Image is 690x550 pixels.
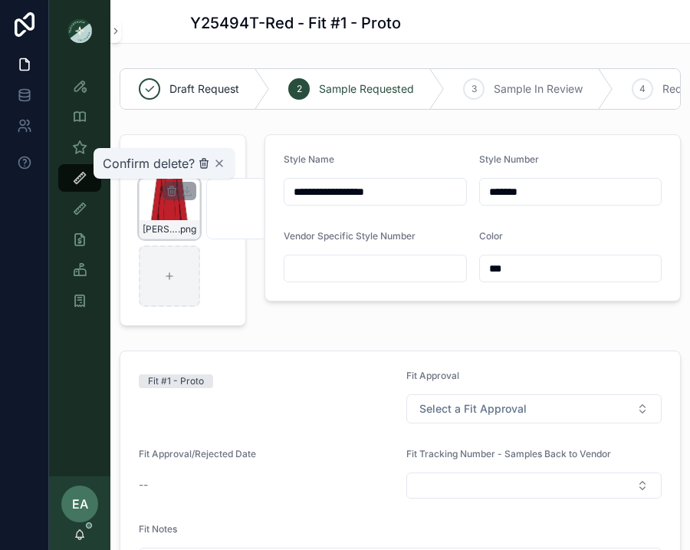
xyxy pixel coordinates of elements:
[479,153,539,165] span: Style Number
[297,83,302,95] span: 2
[139,448,256,459] span: Fit Approval/Rejected Date
[72,495,88,513] span: EA
[190,12,401,34] h1: Y25494T-Red - Fit #1 - Proto
[148,374,204,388] div: Fit #1 - Proto
[284,153,334,165] span: Style Name
[419,401,527,417] span: Select a Fit Approval
[494,81,583,97] span: Sample In Review
[406,448,611,459] span: Fit Tracking Number - Samples Back to Vendor
[49,61,110,334] div: scrollable content
[103,154,195,173] span: Confirm delete?
[406,370,459,381] span: Fit Approval
[639,83,646,95] span: 4
[143,223,178,235] span: [PERSON_NAME]-Long-2
[479,230,503,242] span: Color
[406,394,662,423] button: Select Button
[406,473,662,499] button: Select Button
[178,223,196,235] span: .png
[472,83,477,95] span: 3
[284,230,416,242] span: Vendor Specific Style Number
[67,18,92,43] img: App logo
[139,477,148,492] span: --
[169,81,239,97] span: Draft Request
[319,81,414,97] span: Sample Requested
[139,523,177,535] span: Fit Notes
